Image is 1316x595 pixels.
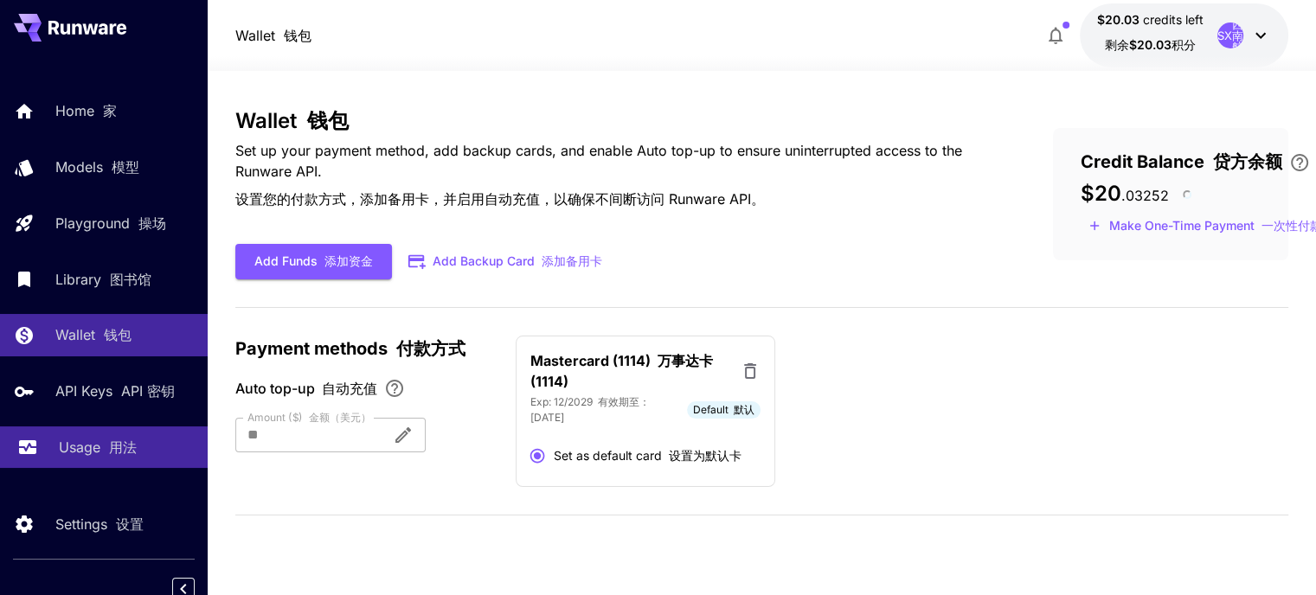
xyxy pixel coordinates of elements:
p: Wallet [55,324,132,345]
font: 设置您的付款方式，添加备用卡，并启用自动充值，以确保不间断访问 Runware API。 [235,190,765,208]
font: 金额（美元） [309,410,371,423]
span: Credit Balance [1081,149,1282,175]
nav: breadcrumb [235,25,311,46]
font: 家 [103,102,117,119]
font: 图书馆 [110,271,151,288]
p: Exp: 12/2029 [530,394,680,425]
p: Usage [59,437,137,457]
span: . 03252 [1121,187,1169,204]
label: Amount ($) [247,410,371,425]
span: credits left [1143,12,1204,27]
span: Default [687,402,761,418]
font: 万事达卡 (1114) [530,352,713,390]
font: 剩余 [1105,37,1196,52]
font: 钱包 [284,27,311,44]
a: Wallet 钱包 [235,25,311,46]
p: Settings [55,514,144,534]
p: Mastercard (1114) [530,350,733,392]
span: Set as default card [554,446,741,464]
span: $20.03 [1129,37,1172,52]
button: Add Backup Card 添加备用卡 [392,245,620,278]
font: 自动充值 [322,380,377,397]
span: Auto top-up [235,378,377,399]
font: API 密钥 [121,382,175,400]
font: 有效期至：[DATE] [530,395,650,424]
font: 默认 [734,403,754,416]
div: SX [1217,22,1243,48]
font: 操场 [138,214,166,232]
p: Wallet [235,25,311,46]
font: 钱包 [104,326,132,343]
font: 设置为默认卡 [669,448,741,463]
p: Playground [55,213,166,234]
p: Models [55,157,139,177]
p: Set up your payment method, add backup cards, and enable Auto top-up to ensure uninterrupted acce... [235,140,998,216]
font: 用法 [109,438,137,456]
font: 添加备用卡 [542,253,602,268]
font: 西南航空 [1232,17,1243,65]
p: Payment methods [235,336,495,361]
font: 钱包 [307,108,349,133]
h3: Wallet [235,109,998,133]
div: $20.03252 [1097,10,1204,61]
font: 贷方余额 [1213,151,1282,172]
font: 添加资金 [324,253,373,268]
span: $20.03 [1097,12,1143,27]
font: 付款方式 [396,338,465,359]
font: 模型 [112,158,139,176]
font: 设置 [116,515,144,533]
p: Library [55,269,151,290]
button: Add Funds 添加资金 [235,244,392,279]
button: Enable Auto top-up to ensure uninterrupted service. We'll automatically bill the chosen amount wh... [377,378,412,399]
span: $20 [1081,181,1121,206]
p: API Keys [55,381,175,401]
span: 积分 [1172,37,1196,52]
p: Home [55,100,117,121]
button: $20.03252SX西南航空 [1080,3,1288,67]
